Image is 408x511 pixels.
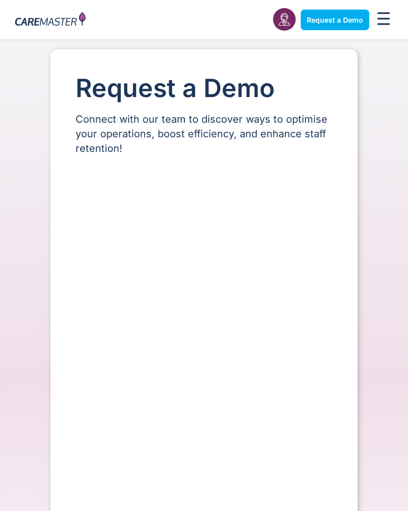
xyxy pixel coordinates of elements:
a: Request a Demo [301,10,369,30]
img: CareMaster Logo [15,12,86,28]
h1: Request a Demo [76,74,332,102]
div: Menu Toggle [374,9,393,31]
p: Connect with our team to discover ways to optimise your operations, boost efficiency, and enhance... [76,112,332,156]
span: Request a Demo [307,16,363,24]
